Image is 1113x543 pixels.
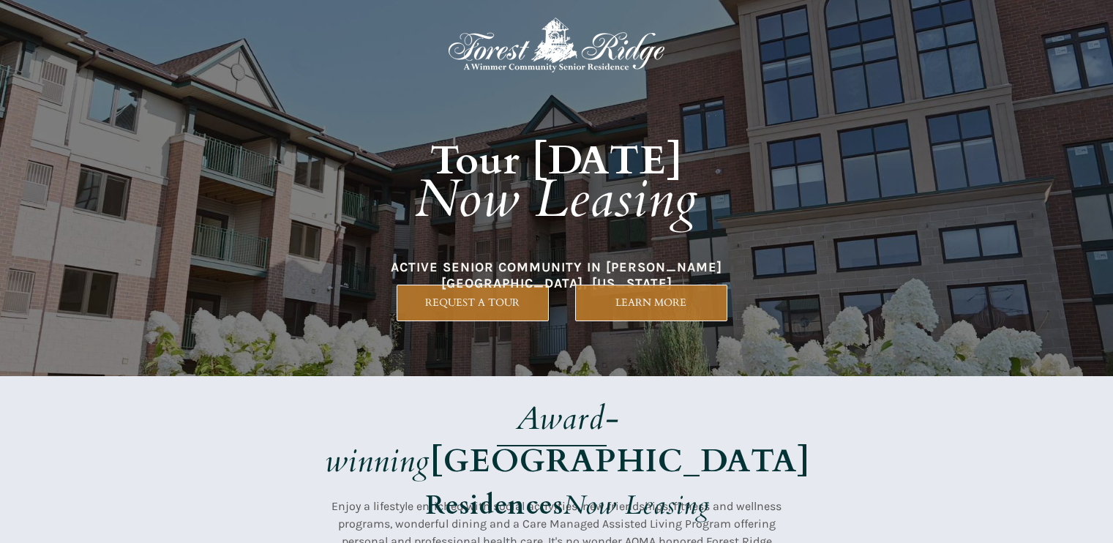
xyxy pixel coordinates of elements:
em: Award-winning [325,397,620,483]
span: LEARN MORE [576,296,727,309]
strong: [GEOGRAPHIC_DATA] [430,439,810,483]
span: REQUEST A TOUR [397,296,548,309]
a: REQUEST A TOUR [397,285,549,321]
a: LEARN MORE [575,285,727,321]
span: ACTIVE SENIOR COMMUNITY IN [PERSON_NAME][GEOGRAPHIC_DATA], [US_STATE] [391,259,722,291]
em: Now Leasing [563,487,710,523]
strong: Tour [DATE] [430,134,683,188]
em: Now Leasing [415,164,698,235]
strong: Residences [426,487,563,523]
